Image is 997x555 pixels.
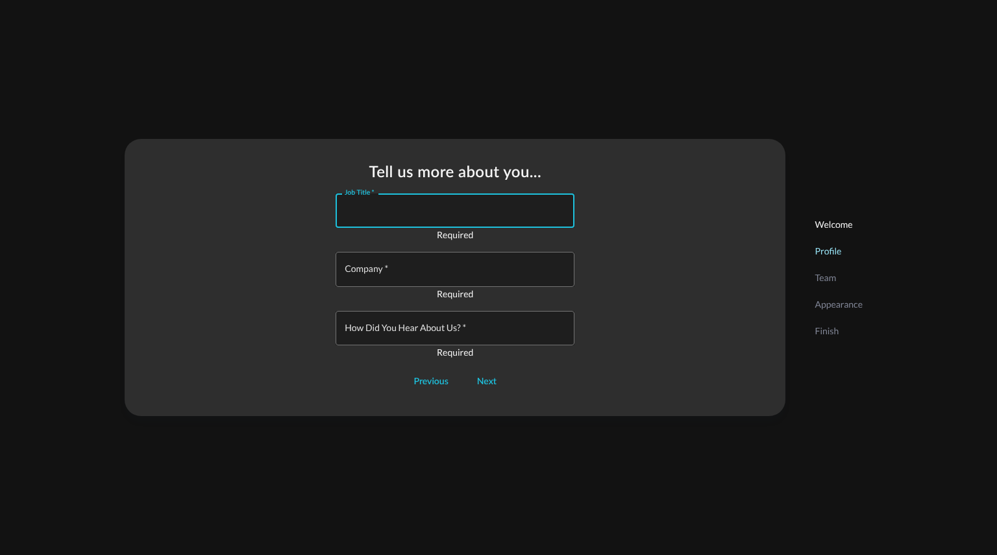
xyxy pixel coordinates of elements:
p: Required [336,345,574,359]
h2: Tell us more about you... [325,162,585,183]
p: Welcome [815,217,863,231]
p: Required [336,228,574,241]
label: Job Title [345,188,375,198]
p: Appearance [815,297,863,311]
p: Finish [815,324,863,338]
button: Previous [406,372,456,393]
p: Profile [815,244,863,258]
p: Required [336,287,574,301]
button: Next [469,372,504,393]
p: Team [815,271,863,284]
